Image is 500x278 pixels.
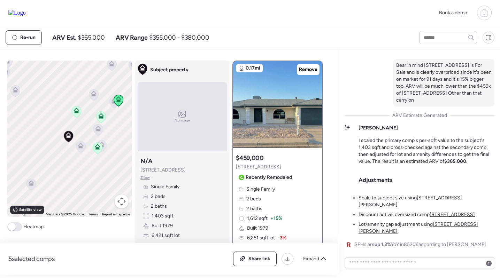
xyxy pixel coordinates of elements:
span: ARV Est. [52,33,76,42]
p: I scaled the primary comp's per‑sqft value to the subject's 1,403 sqft and cross‑checked against ... [359,137,494,165]
button: Map camera controls [115,194,129,208]
span: $355,000 - $380,000 [149,33,209,42]
span: 2 beds [151,193,166,200]
span: Garage [152,242,168,249]
span: Map Data ©2025 Google [46,212,84,216]
a: Open this area in Google Maps (opens a new window) [9,208,32,217]
span: Share link [248,255,270,262]
a: [STREET_ADDRESS] [430,212,475,217]
span: Expand [303,255,319,262]
span: Single Family [246,186,275,193]
span: Remove [299,66,317,73]
img: Google [9,208,32,217]
li: Scale to subject size using [359,194,494,208]
span: 2 baths [246,205,262,212]
span: [STREET_ADDRESS] [236,164,281,170]
span: 2 beds [246,196,261,202]
a: Report a map error [102,212,130,216]
h3: N/A [140,157,152,165]
span: • [151,175,153,181]
span: No image [175,118,190,123]
span: Zillow [140,175,150,181]
span: up 1.3% [375,241,391,247]
span: Re-run [20,34,36,41]
span: + 15% [270,215,282,222]
span: SFHs are YoY in 85206 according to [PERSON_NAME] [354,241,486,248]
span: Subject property [150,66,189,73]
strong: $365,000 [444,158,466,164]
li: Discount active, oversized comp [359,211,475,218]
span: ARV Range [116,33,148,42]
h3: Adjustments [359,176,393,183]
p: Bear in mind [STREET_ADDRESS] is For Sale and is clearly overpriced since it's been on market for... [396,62,492,104]
span: Satellite view [19,207,41,213]
a: Terms (opens in new tab) [88,212,98,216]
span: $365,000 [78,33,105,42]
span: Heatmap [23,223,44,230]
li: Lot/amenity gap adjustment using [359,221,494,235]
span: Built 1979 [152,222,173,229]
h3: $459,000 [236,154,263,162]
span: 0.17mi [246,65,260,72]
span: Built 1979 [247,225,268,232]
span: 6,421 sqft lot [152,232,180,239]
span: 5 selected comps [8,255,55,263]
span: -3% [278,235,286,241]
span: 2 baths [151,203,167,210]
img: Logo [8,10,26,16]
span: 1,612 sqft [247,215,268,222]
span: 1,403 sqft [152,213,174,220]
strong: [PERSON_NAME] [359,125,398,131]
span: ARV Estimate Generated [392,112,447,119]
span: Book a demo [439,10,467,16]
span: 6,251 sqft lot [247,235,275,241]
span: Single Family [151,183,179,190]
span: Recently Remodeled [246,174,292,181]
span: [STREET_ADDRESS] [140,167,186,174]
